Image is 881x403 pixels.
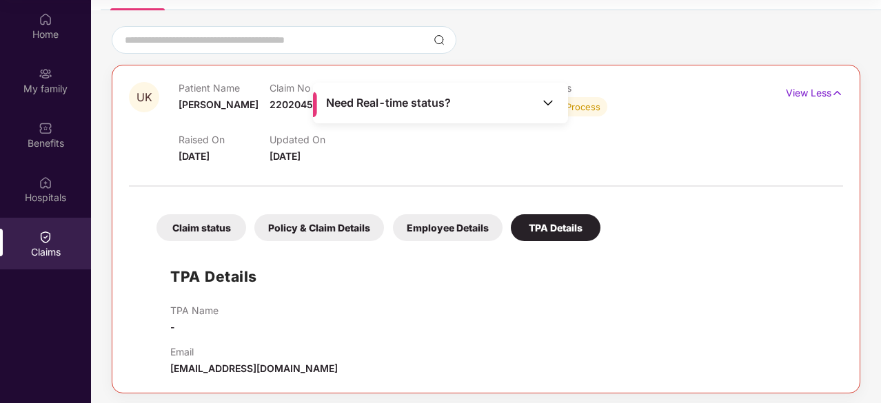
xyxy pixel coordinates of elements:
[541,96,555,110] img: Toggle Icon
[270,99,350,110] span: 220204512675...
[39,12,52,26] img: svg+xml;base64,PHN2ZyBpZD0iSG9tZSIgeG1sbnM9Imh0dHA6Ly93d3cudzMub3JnLzIwMDAvc3ZnIiB3aWR0aD0iMjAiIG...
[39,176,52,189] img: svg+xml;base64,PHN2ZyBpZD0iSG9zcGl0YWxzIiB4bWxucz0iaHR0cDovL3d3dy53My5vcmcvMjAwMC9zdmciIHdpZHRoPS...
[179,99,259,110] span: [PERSON_NAME]
[170,362,338,374] span: [EMAIL_ADDRESS][DOMAIN_NAME]
[831,85,843,101] img: svg+xml;base64,PHN2ZyB4bWxucz0iaHR0cDovL3d3dy53My5vcmcvMjAwMC9zdmciIHdpZHRoPSIxNyIgaGVpZ2h0PSIxNy...
[452,82,543,94] p: Mode
[39,230,52,244] img: svg+xml;base64,PHN2ZyBpZD0iQ2xhaW0iIHhtbG5zPSJodHRwOi8vd3d3LnczLm9yZy8yMDAwL3N2ZyIgd2lkdGg9IjIwIi...
[543,82,634,94] p: Status
[511,214,600,241] div: TPA Details
[270,150,301,162] span: [DATE]
[179,134,270,145] p: Raised On
[156,214,246,241] div: Claim status
[270,134,361,145] p: Updated On
[39,121,52,135] img: svg+xml;base64,PHN2ZyBpZD0iQmVuZWZpdHMiIHhtbG5zPSJodHRwOi8vd3d3LnczLm9yZy8yMDAwL3N2ZyIgd2lkdGg9Ij...
[786,82,843,101] p: View Less
[136,92,152,103] span: UK
[39,67,52,81] img: svg+xml;base64,PHN2ZyB3aWR0aD0iMjAiIGhlaWdodD0iMjAiIHZpZXdCb3g9IjAgMCAyMCAyMCIgZmlsbD0ibm9uZSIgeG...
[434,34,445,45] img: svg+xml;base64,PHN2ZyBpZD0iU2VhcmNoLTMyeDMyIiB4bWxucz0iaHR0cDovL3d3dy53My5vcmcvMjAwMC9zdmciIHdpZH...
[270,82,361,94] p: Claim No
[170,265,257,288] h1: TPA Details
[179,150,210,162] span: [DATE]
[556,100,600,114] div: In Process
[170,304,219,316] p: TPA Name
[170,321,175,333] span: -
[326,96,451,110] span: Need Real-time status?
[361,82,452,94] p: Claim Amount
[393,214,503,241] div: Employee Details
[170,346,338,358] p: Email
[179,82,270,94] p: Patient Name
[254,214,384,241] div: Policy & Claim Details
